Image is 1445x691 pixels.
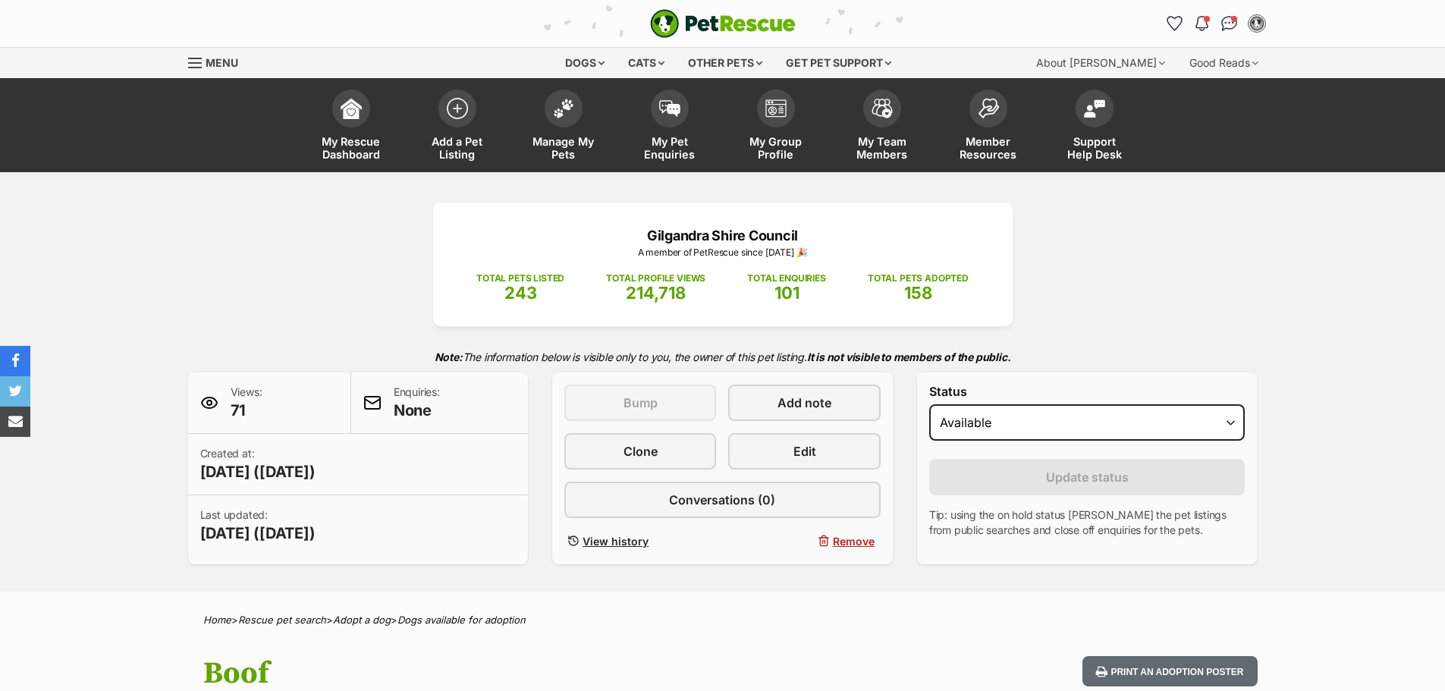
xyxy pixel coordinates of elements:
span: Remove [833,533,875,549]
div: > > > [165,614,1280,626]
span: View history [583,533,649,549]
img: dashboard-icon-eb2f2d2d3e046f16d808141f083e7271f6b2e854fb5c12c21221c1fb7104beca.svg [341,98,362,119]
p: TOTAL ENQUIRIES [747,272,825,285]
button: My account [1245,11,1269,36]
strong: Note: [435,350,463,363]
img: manage-my-pets-icon-02211641906a0b7f246fdf0571729dbe1e7629f14944591b6c1af311fb30b64b.svg [553,99,574,118]
img: logo-e224e6f780fb5917bec1dbf3a21bbac754714ae5b6737aabdf751b685950b380.svg [650,9,796,38]
p: Last updated: [200,507,316,544]
span: My Rescue Dashboard [317,135,385,161]
div: Other pets [677,48,773,78]
h1: Boof [203,656,845,691]
button: Bump [564,385,716,421]
a: Member Resources [935,82,1041,172]
button: Update status [929,459,1246,495]
a: Support Help Desk [1041,82,1148,172]
a: Dogs available for adoption [397,614,526,626]
img: chat-41dd97257d64d25036548639549fe6c8038ab92f7586957e7f3b1b290dea8141.svg [1221,16,1237,31]
span: Member Resources [954,135,1022,161]
span: None [394,400,440,421]
button: Print an adoption poster [1082,656,1257,687]
div: Good Reads [1179,48,1269,78]
span: Conversations (0) [669,491,775,509]
div: Dogs [554,48,615,78]
a: Home [203,614,231,626]
p: TOTAL PETS ADOPTED [868,272,969,285]
img: help-desk-icon-fdf02630f3aa405de69fd3d07c3f3aa587a6932b1a1747fa1d2bba05be0121f9.svg [1084,99,1105,118]
a: Conversations [1217,11,1242,36]
p: TOTAL PROFILE VIEWS [606,272,705,285]
div: Get pet support [775,48,902,78]
span: 71 [231,400,262,421]
img: team-members-icon-5396bd8760b3fe7c0b43da4ab00e1e3bb1a5d9ba89233759b79545d2d3fc5d0d.svg [872,99,893,118]
div: Cats [617,48,675,78]
a: Add a Pet Listing [404,82,510,172]
img: group-profile-icon-3fa3cf56718a62981997c0bc7e787c4b2cf8bcc04b72c1350f741eb67cf2f40e.svg [765,99,787,118]
p: A member of PetRescue since [DATE] 🎉 [456,246,990,259]
span: Add note [777,394,831,412]
span: [DATE] ([DATE]) [200,461,316,482]
span: [DATE] ([DATE]) [200,523,316,544]
a: My Rescue Dashboard [298,82,404,172]
strong: It is not visible to members of the public. [807,350,1011,363]
a: My Group Profile [723,82,829,172]
div: About [PERSON_NAME] [1026,48,1176,78]
span: Support Help Desk [1060,135,1129,161]
a: Favourites [1163,11,1187,36]
a: View history [564,530,716,552]
ul: Account quick links [1163,11,1269,36]
span: Edit [793,442,816,460]
p: TOTAL PETS LISTED [476,272,564,285]
span: Bump [624,394,658,412]
span: Menu [206,56,238,69]
a: Edit [728,433,880,470]
img: pet-enquiries-icon-7e3ad2cf08bfb03b45e93fb7055b45f3efa6380592205ae92323e6603595dc1f.svg [659,100,680,117]
button: Notifications [1190,11,1214,36]
a: Manage My Pets [510,82,617,172]
span: 214,718 [626,283,686,303]
a: Rescue pet search [238,614,326,626]
span: 101 [774,283,799,303]
button: Remove [728,530,880,552]
a: My Team Members [829,82,935,172]
span: Update status [1046,468,1129,486]
label: Status [929,385,1246,398]
span: Clone [624,442,658,460]
a: PetRescue [650,9,796,38]
p: Gilgandra Shire Council [456,225,990,246]
img: Gilgandra Shire Council profile pic [1249,16,1264,31]
img: add-pet-listing-icon-0afa8454b4691262ce3f59096e99ab1cd57d4a30225e0717b998d2c9b9846f56.svg [447,98,468,119]
a: Adopt a dog [333,614,391,626]
p: Views: [231,385,262,421]
a: My Pet Enquiries [617,82,723,172]
img: member-resources-icon-8e73f808a243e03378d46382f2149f9095a855e16c252ad45f914b54edf8863c.svg [978,98,999,118]
a: Conversations (0) [564,482,881,518]
img: notifications-46538b983faf8c2785f20acdc204bb7945ddae34d4c08c2a6579f10ce5e182be.svg [1195,16,1208,31]
span: 243 [504,283,537,303]
span: My Group Profile [742,135,810,161]
p: Created at: [200,446,316,482]
p: Enquiries: [394,385,440,421]
span: My Team Members [848,135,916,161]
a: Clone [564,433,716,470]
p: Tip: using the on hold status [PERSON_NAME] the pet listings from public searches and close off e... [929,507,1246,538]
p: The information below is visible only to you, the owner of this pet listing. [188,341,1258,372]
a: Add note [728,385,880,421]
span: Manage My Pets [529,135,598,161]
a: Menu [188,48,249,75]
span: Add a Pet Listing [423,135,492,161]
span: 158 [904,283,932,303]
span: My Pet Enquiries [636,135,704,161]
